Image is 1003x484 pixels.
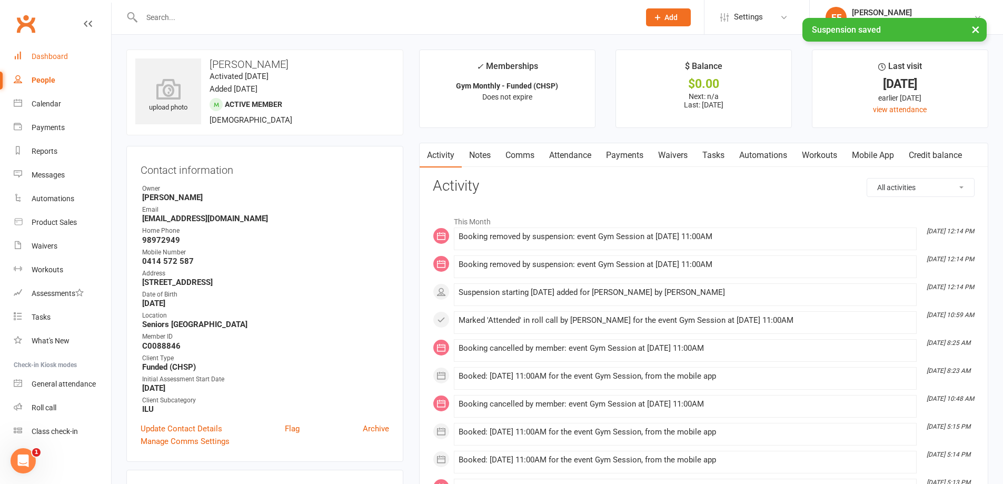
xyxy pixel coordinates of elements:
[14,211,111,234] a: Product Sales
[685,60,722,78] div: $ Balance
[32,194,74,203] div: Automations
[142,362,389,372] strong: Funded (CHSP)
[901,143,969,167] a: Credit balance
[32,218,77,226] div: Product Sales
[14,305,111,329] a: Tasks
[142,226,389,236] div: Home Phone
[695,143,732,167] a: Tasks
[142,278,389,287] strong: [STREET_ADDRESS]
[852,17,974,27] div: Uniting Seniors [GEOGRAPHIC_DATA]
[32,448,41,457] span: 1
[142,256,389,266] strong: 0414 572 587
[927,395,974,402] i: [DATE] 10:48 AM
[142,320,389,329] strong: Seniors [GEOGRAPHIC_DATA]
[927,423,970,430] i: [DATE] 5:15 PM
[141,435,230,448] a: Manage Comms Settings
[459,456,912,465] div: Booked: [DATE] 11:00AM for the event Gym Session, from the mobile app
[14,234,111,258] a: Waivers
[625,78,782,90] div: $0.00
[732,143,795,167] a: Automations
[142,404,389,414] strong: ILU
[646,8,691,26] button: Add
[142,332,389,342] div: Member ID
[420,143,462,167] a: Activity
[433,178,975,194] h3: Activity
[459,232,912,241] div: Booking removed by suspension: event Gym Session at [DATE] 11:00AM
[14,187,111,211] a: Automations
[459,344,912,353] div: Booking cancelled by member: event Gym Session at [DATE] 11:00AM
[210,72,269,81] time: Activated [DATE]
[11,448,36,473] iframe: Intercom live chat
[142,193,389,202] strong: [PERSON_NAME]
[498,143,542,167] a: Comms
[14,140,111,163] a: Reports
[826,7,847,28] div: EF
[142,290,389,300] div: Date of Birth
[32,147,57,155] div: Reports
[14,45,111,68] a: Dashboard
[285,422,300,435] a: Flag
[142,341,389,351] strong: C0088846
[459,288,912,297] div: Suspension starting [DATE] added for [PERSON_NAME] by [PERSON_NAME]
[462,143,498,167] a: Notes
[542,143,599,167] a: Attendance
[664,13,678,22] span: Add
[32,76,55,84] div: People
[142,311,389,321] div: Location
[142,299,389,308] strong: [DATE]
[927,367,970,374] i: [DATE] 8:23 AM
[142,374,389,384] div: Initial Assessment Start Date
[14,163,111,187] a: Messages
[142,383,389,393] strong: [DATE]
[822,92,978,104] div: earlier [DATE]
[459,428,912,437] div: Booked: [DATE] 11:00AM for the event Gym Session, from the mobile app
[142,184,389,194] div: Owner
[459,372,912,381] div: Booked: [DATE] 11:00AM for the event Gym Session, from the mobile app
[822,78,978,90] div: [DATE]
[225,100,282,108] span: Active member
[142,353,389,363] div: Client Type
[852,8,974,17] div: [PERSON_NAME]
[14,329,111,353] a: What's New
[135,78,201,113] div: upload photo
[32,403,56,412] div: Roll call
[138,10,632,25] input: Search...
[456,82,558,90] strong: Gym Monthly - Funded (CHSP)
[795,143,845,167] a: Workouts
[927,283,974,291] i: [DATE] 12:14 PM
[14,92,111,116] a: Calendar
[734,5,763,29] span: Settings
[14,116,111,140] a: Payments
[482,93,532,101] span: Does not expire
[142,214,389,223] strong: [EMAIL_ADDRESS][DOMAIN_NAME]
[476,60,538,79] div: Memberships
[32,265,63,274] div: Workouts
[142,235,389,245] strong: 98972949
[32,289,84,298] div: Assessments
[32,123,65,132] div: Payments
[142,396,389,406] div: Client Subcategory
[32,427,78,436] div: Class check-in
[459,400,912,409] div: Booking cancelled by member: event Gym Session at [DATE] 11:00AM
[651,143,695,167] a: Waivers
[32,52,68,61] div: Dashboard
[14,420,111,443] a: Class kiosk mode
[135,58,394,70] h3: [PERSON_NAME]
[599,143,651,167] a: Payments
[14,396,111,420] a: Roll call
[32,171,65,179] div: Messages
[625,92,782,109] p: Next: n/a Last: [DATE]
[845,143,901,167] a: Mobile App
[14,68,111,92] a: People
[878,60,922,78] div: Last visit
[32,100,61,108] div: Calendar
[927,228,974,235] i: [DATE] 12:14 PM
[966,18,985,41] button: ×
[433,211,975,228] li: This Month
[927,311,974,319] i: [DATE] 10:59 AM
[14,258,111,282] a: Workouts
[873,105,927,114] a: view attendance
[802,18,987,42] div: Suspension saved
[32,337,69,345] div: What's New
[459,260,912,269] div: Booking removed by suspension: event Gym Session at [DATE] 11:00AM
